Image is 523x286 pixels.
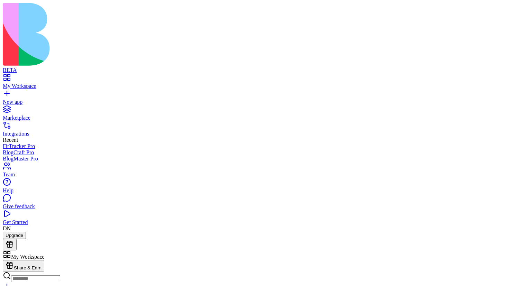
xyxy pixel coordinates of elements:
div: Integrations [3,131,520,137]
a: FitTracker Pro [3,143,520,149]
span: Recent [3,137,18,143]
span: Share & Earn [14,265,42,270]
a: New app [3,93,520,105]
a: Marketplace [3,109,520,121]
span: My Workspace [11,254,45,260]
div: Help [3,187,520,194]
span: DN [3,225,11,231]
div: BETA [3,67,520,73]
a: My Workspace [3,77,520,89]
div: Marketplace [3,115,520,121]
a: Upgrade [3,232,26,238]
a: Give feedback [3,197,520,210]
div: Team [3,172,520,178]
button: Upgrade [3,232,26,239]
div: Give feedback [3,203,520,210]
a: Help [3,181,520,194]
a: BlogCraft Pro [3,149,520,156]
button: Share & Earn [3,260,44,271]
a: Get Started [3,213,520,225]
div: Get Started [3,219,520,225]
a: BETA [3,61,520,73]
a: BlogMaster Pro [3,156,520,162]
a: Integrations [3,124,520,137]
div: New app [3,99,520,105]
img: logo [3,3,281,66]
div: My Workspace [3,83,520,89]
a: Team [3,165,520,178]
